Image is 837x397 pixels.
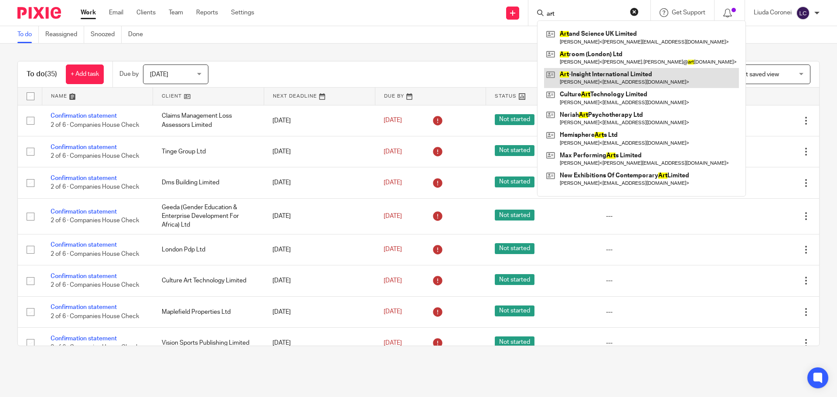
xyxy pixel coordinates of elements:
[91,26,122,43] a: Snoozed
[153,296,264,327] td: Maplefield Properties Ltd
[384,309,402,315] span: [DATE]
[153,265,264,296] td: Culture Art Technology Limited
[264,296,375,327] td: [DATE]
[606,308,700,316] div: ---
[153,167,264,198] td: Dms Building Limited
[51,217,139,224] span: 2 of 6 · Companies House Check
[51,209,117,215] a: Confirmation statement
[384,118,402,124] span: [DATE]
[51,184,139,190] span: 2 of 6 · Companies House Check
[754,8,792,17] p: Liuda Coronei
[51,304,117,310] a: Confirmation statement
[81,8,96,17] a: Work
[51,242,117,248] a: Confirmation statement
[606,276,700,285] div: ---
[51,251,139,257] span: 2 of 6 · Companies House Check
[495,305,534,316] span: Not started
[150,71,168,78] span: [DATE]
[495,274,534,285] span: Not started
[384,340,402,346] span: [DATE]
[672,10,705,16] span: Get Support
[136,8,156,17] a: Clients
[630,7,639,16] button: Clear
[264,136,375,167] td: [DATE]
[495,114,534,125] span: Not started
[546,10,624,18] input: Search
[796,6,810,20] img: svg%3E
[384,247,402,253] span: [DATE]
[495,336,534,347] span: Not started
[153,234,264,265] td: London Pdp Ltd
[45,71,57,78] span: (35)
[51,144,117,150] a: Confirmation statement
[17,26,39,43] a: To do
[384,149,402,155] span: [DATE]
[51,313,139,319] span: 2 of 6 · Companies House Check
[606,245,700,254] div: ---
[730,71,779,78] span: Select saved view
[606,339,700,347] div: ---
[45,26,84,43] a: Reassigned
[264,105,375,136] td: [DATE]
[128,26,150,43] a: Done
[495,243,534,254] span: Not started
[153,198,264,234] td: Geeda (Gender Education & Enterprise Development For Africa) Ltd
[51,175,117,181] a: Confirmation statement
[196,8,218,17] a: Reports
[27,70,57,79] h1: To do
[495,145,534,156] span: Not started
[231,8,254,17] a: Settings
[51,153,139,159] span: 2 of 6 · Companies House Check
[264,327,375,358] td: [DATE]
[153,136,264,167] td: Tinge Group Ltd
[51,113,117,119] a: Confirmation statement
[384,278,402,284] span: [DATE]
[384,180,402,186] span: [DATE]
[153,105,264,136] td: Claims Management Loss Assessors Limited
[153,327,264,358] td: Vision Sports Publishing Limited
[264,265,375,296] td: [DATE]
[264,198,375,234] td: [DATE]
[119,70,139,78] p: Due by
[264,167,375,198] td: [DATE]
[66,64,104,84] a: + Add task
[51,336,117,342] a: Confirmation statement
[495,176,534,187] span: Not started
[51,282,139,288] span: 2 of 6 · Companies House Check
[384,213,402,219] span: [DATE]
[606,212,700,221] div: ---
[495,210,534,221] span: Not started
[51,344,139,350] span: 2 of 6 · Companies House Check
[109,8,123,17] a: Email
[17,7,61,19] img: Pixie
[264,234,375,265] td: [DATE]
[169,8,183,17] a: Team
[51,122,139,128] span: 2 of 6 · Companies House Check
[51,273,117,279] a: Confirmation statement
